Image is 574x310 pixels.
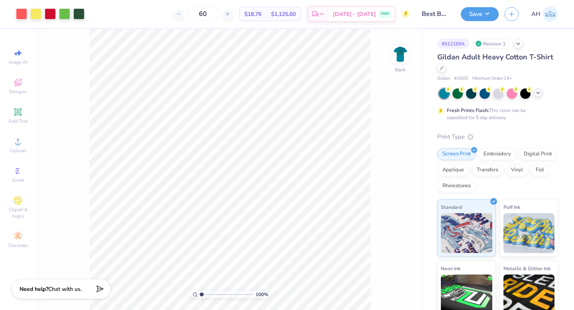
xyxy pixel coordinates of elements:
strong: Need help? [20,285,48,293]
span: Greek [12,177,24,183]
span: Decorate [8,242,28,249]
span: AH [531,10,541,19]
span: Add Text [8,118,28,124]
div: Vinyl [506,164,528,176]
img: Puff Ink [503,213,555,253]
span: Neon Ink [441,264,460,273]
span: 100 % [256,291,268,298]
div: Revision 3 [473,39,510,49]
div: Print Type [437,132,558,141]
div: Back [395,66,405,73]
span: Chat with us. [48,285,82,293]
span: $18.76 [244,10,261,18]
span: $1,125.60 [271,10,296,18]
span: Clipart & logos [4,206,32,219]
span: Designs [9,88,27,95]
div: Screen Print [437,148,476,160]
div: Transfers [472,164,503,176]
span: Image AI [9,59,28,65]
div: Applique [437,164,469,176]
a: AH [531,6,558,22]
span: [DATE] - [DATE] [333,10,376,18]
span: Minimum Order: 24 + [472,75,512,82]
input: Untitled Design [416,6,455,22]
span: Gildan [437,75,450,82]
span: Metallic & Glitter Ink [503,264,550,273]
img: Back [392,46,408,62]
button: Save [461,7,499,21]
div: Digital Print [519,148,557,160]
div: Foil [531,164,549,176]
div: This color can be expedited for 5 day delivery. [447,107,545,121]
span: Standard [441,203,462,211]
span: FREE [381,11,389,17]
div: Embroidery [478,148,516,160]
span: Upload [10,147,26,154]
span: Puff Ink [503,203,520,211]
span: # G500 [454,75,468,82]
div: Rhinestones [437,180,476,192]
strong: Fresh Prints Flash: [447,107,489,114]
input: – – [187,7,218,21]
span: Gildan Adult Heavy Cotton T-Shirt [437,52,553,62]
img: Abby Horton [543,6,558,22]
div: # 512169A [437,39,469,49]
img: Standard [441,213,492,253]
